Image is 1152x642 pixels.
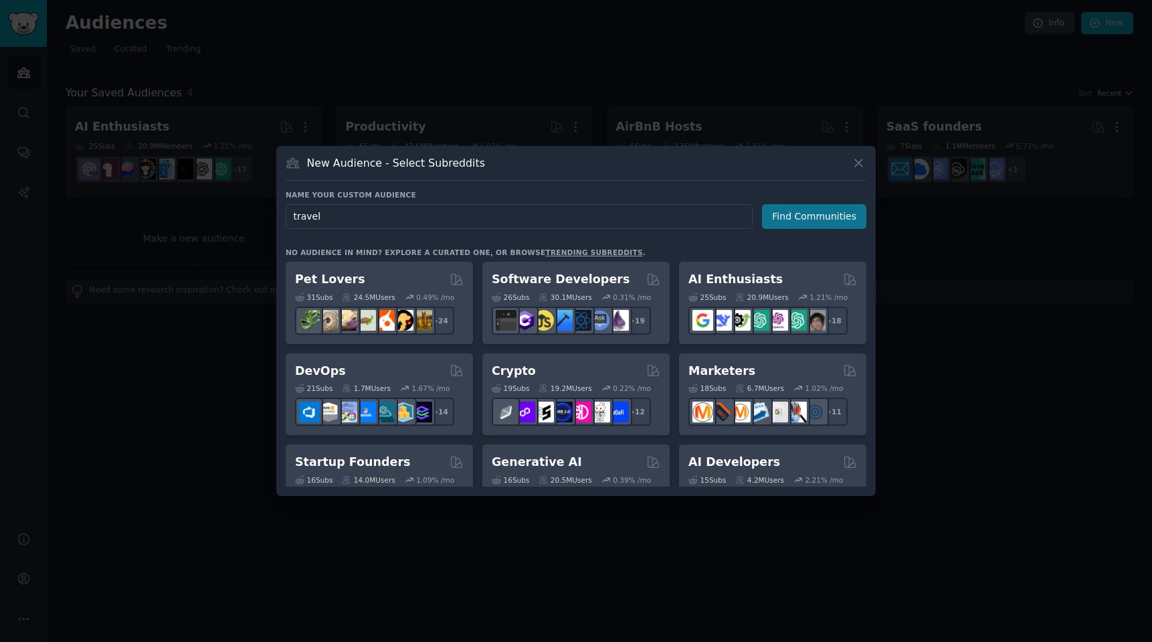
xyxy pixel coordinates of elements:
[613,475,651,485] div: 0.39 % /mo
[426,307,454,335] div: + 24
[492,475,529,485] div: 16 Sub s
[492,454,582,471] h2: Generative AI
[318,402,339,422] img: AWS_Certified_Experts
[688,293,726,302] div: 25 Sub s
[374,402,395,422] img: platformengineering
[337,310,357,331] img: leopardgeckos
[539,384,591,393] div: 19.2M Users
[295,363,346,380] h2: DevOps
[355,402,376,422] img: DevOpsLinks
[411,402,432,422] img: PlatformEngineers
[571,402,591,422] img: defiblockchain
[730,402,751,422] img: AskMarketing
[299,402,320,422] img: azuredevops
[492,293,529,302] div: 26 Sub s
[589,310,610,331] img: AskComputerScience
[539,293,591,302] div: 30.1M Users
[749,402,769,422] img: Emailmarketing
[805,310,826,331] img: ArtificalIntelligence
[623,398,651,426] div: + 12
[393,402,413,422] img: aws_cdk
[307,156,485,170] h3: New Audience - Select Subreddits
[809,293,848,302] div: 1.21 % /mo
[426,398,454,426] div: + 14
[337,402,357,422] img: Docker_DevOps
[749,310,769,331] img: chatgpt_promptDesign
[411,310,432,331] img: dogbreed
[533,310,554,331] img: learnjavascript
[539,475,591,485] div: 20.5M Users
[805,384,844,393] div: 1.02 % /mo
[805,402,826,422] img: OnlineMarketing
[416,475,454,485] div: 1.09 % /mo
[608,310,629,331] img: elixir
[342,384,391,393] div: 1.7M Users
[552,310,573,331] img: iOSProgramming
[295,454,410,471] h2: Startup Founders
[688,271,783,288] h2: AI Enthusiasts
[767,310,788,331] img: OpenAIDev
[688,384,726,393] div: 18 Sub s
[762,204,866,229] button: Find Communities
[711,310,732,331] img: DeepSeek
[492,363,536,380] h2: Crypto
[589,402,610,422] img: CryptoNews
[688,454,780,471] h2: AI Developers
[545,248,642,256] a: trending subreddits
[514,402,535,422] img: 0xPolygon
[295,271,365,288] h2: Pet Lovers
[533,402,554,422] img: ethstaker
[820,307,848,335] div: + 18
[412,384,450,393] div: 1.67 % /mo
[735,384,784,393] div: 6.7M Users
[286,248,646,257] div: No audience in mind? Explore a curated one, or browse .
[295,384,332,393] div: 21 Sub s
[613,384,651,393] div: 0.22 % /mo
[688,475,726,485] div: 15 Sub s
[295,293,332,302] div: 31 Sub s
[820,398,848,426] div: + 11
[730,310,751,331] img: AItoolsCatalog
[492,271,630,288] h2: Software Developers
[692,310,713,331] img: GoogleGeminiAI
[786,310,807,331] img: chatgpt_prompts_
[711,402,732,422] img: bigseo
[295,475,332,485] div: 16 Sub s
[355,310,376,331] img: turtle
[286,204,753,229] input: Pick a short name, like "Digital Marketers" or "Movie-Goers"
[552,402,573,422] img: web3
[342,475,395,485] div: 14.0M Users
[735,475,784,485] div: 4.2M Users
[318,310,339,331] img: ballpython
[608,402,629,422] img: defi_
[416,293,454,302] div: 0.49 % /mo
[767,402,788,422] img: googleads
[374,310,395,331] img: cockatiel
[514,310,535,331] img: csharp
[393,310,413,331] img: PetAdvice
[786,402,807,422] img: MarketingResearch
[492,384,529,393] div: 19 Sub s
[496,402,516,422] img: ethfinance
[735,293,788,302] div: 20.9M Users
[571,310,591,331] img: reactnative
[688,363,755,380] h2: Marketers
[613,293,651,302] div: 0.31 % /mo
[692,402,713,422] img: content_marketing
[496,310,516,331] img: software
[342,293,395,302] div: 24.5M Users
[286,190,866,199] h3: Name your custom audience
[299,310,320,331] img: herpetology
[805,475,844,485] div: 2.21 % /mo
[623,307,651,335] div: + 19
